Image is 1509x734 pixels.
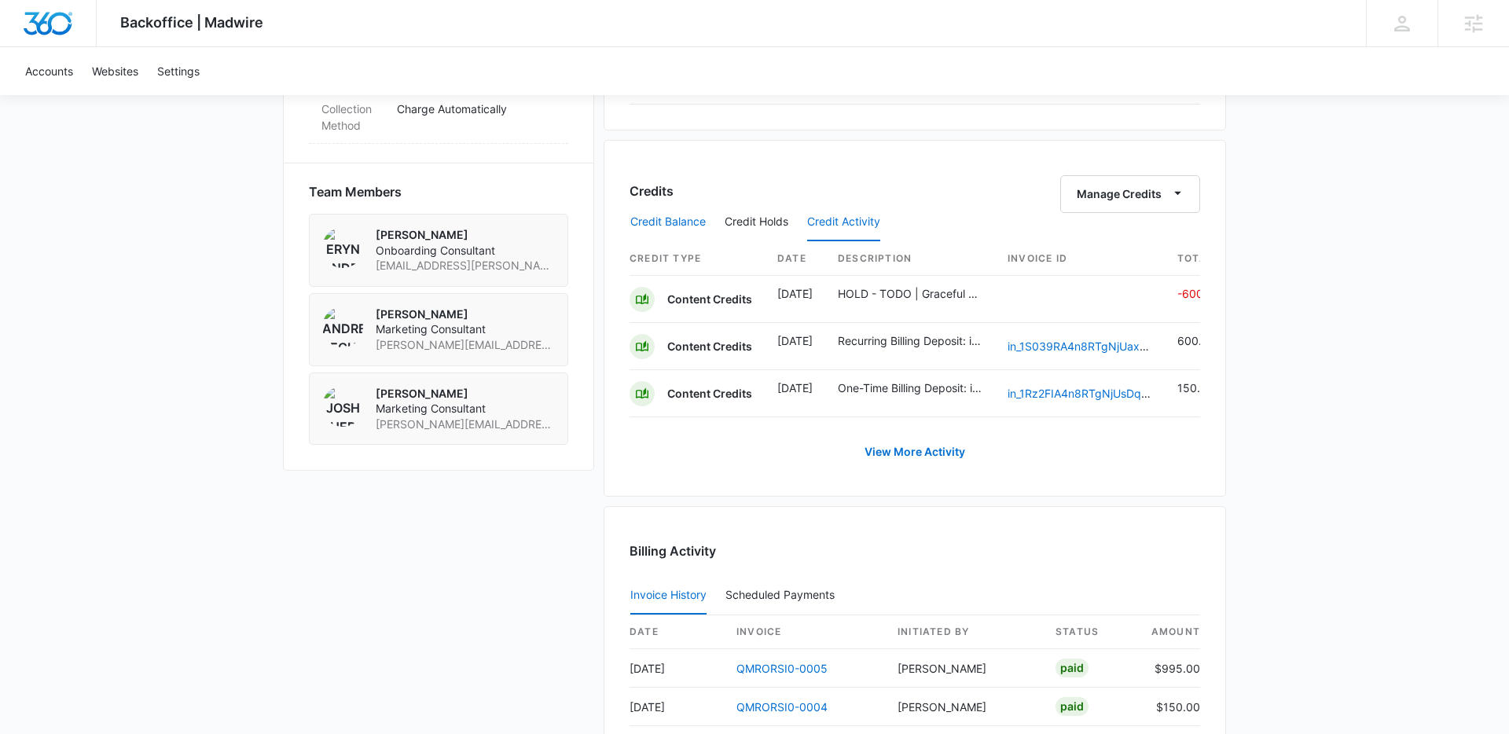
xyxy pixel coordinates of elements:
[630,204,706,241] button: Credit Balance
[322,227,363,268] img: Eryn Anderson
[322,386,363,427] img: Josh Sherman
[376,337,555,353] span: [PERSON_NAME][EMAIL_ADDRESS][PERSON_NAME][DOMAIN_NAME]
[885,688,1043,726] td: [PERSON_NAME]
[885,615,1043,649] th: Initiated By
[376,243,555,259] span: Onboarding Consultant
[838,380,982,396] p: One-Time Billing Deposit: in_1Rz2FIA4n8RTgNjUsDqMRWRC
[1060,175,1200,213] button: Manage Credits
[1137,615,1200,649] th: amount
[1137,688,1200,726] td: $150.00
[397,101,556,117] p: Charge Automatically
[995,242,1165,276] th: Invoice ID
[736,662,828,675] a: QMRORSI0-0005
[1008,339,1170,353] a: in_1S039RA4n8RTgNjUax1ZaKjj
[777,285,813,302] p: [DATE]
[736,700,828,714] a: QMRORSI0-0004
[630,242,765,276] th: Credit Type
[1177,332,1221,349] p: 600.00
[1008,387,1183,400] a: in_1Rz2FIA4n8RTgNjUsDqMRWRC
[376,401,555,417] span: Marketing Consultant
[838,332,982,349] p: Recurring Billing Deposit: in_1S039RA4n8RTgNjUax1ZaKjj
[724,615,885,649] th: invoice
[376,306,555,322] p: [PERSON_NAME]
[1165,242,1221,276] th: Total
[1177,285,1221,302] p: -600.00
[83,47,148,95] a: Websites
[1056,697,1089,716] div: Paid
[825,242,995,276] th: Description
[309,182,402,201] span: Team Members
[667,339,752,354] p: Content Credits
[1137,649,1200,688] td: $995.00
[630,182,674,200] h3: Credits
[1177,380,1221,396] p: 150.00
[1056,659,1089,677] div: Paid
[630,615,724,649] th: date
[667,386,752,402] p: Content Credits
[838,285,982,302] p: HOLD - TODO | Graceful Hearts Moving and Services M183246 | W360 [DATE]
[120,14,263,31] span: Backoffice | Madwire
[376,386,555,402] p: [PERSON_NAME]
[321,101,384,134] dt: Collection Method
[376,258,555,273] span: [EMAIL_ADDRESS][PERSON_NAME][DOMAIN_NAME]
[630,649,724,688] td: [DATE]
[148,47,209,95] a: Settings
[777,380,813,396] p: [DATE]
[725,204,788,241] button: Credit Holds
[667,292,752,307] p: Content Credits
[725,589,841,600] div: Scheduled Payments
[1043,615,1137,649] th: status
[765,242,825,276] th: Date
[630,541,1200,560] h3: Billing Activity
[376,227,555,243] p: [PERSON_NAME]
[376,417,555,432] span: [PERSON_NAME][EMAIL_ADDRESS][PERSON_NAME][DOMAIN_NAME]
[309,91,568,144] div: Collection MethodCharge Automatically
[630,688,724,726] td: [DATE]
[849,433,981,471] a: View More Activity
[777,332,813,349] p: [DATE]
[807,204,880,241] button: Credit Activity
[16,47,83,95] a: Accounts
[630,577,707,615] button: Invoice History
[885,649,1043,688] td: [PERSON_NAME]
[376,321,555,337] span: Marketing Consultant
[322,306,363,347] img: Andrew Rechtsteiner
